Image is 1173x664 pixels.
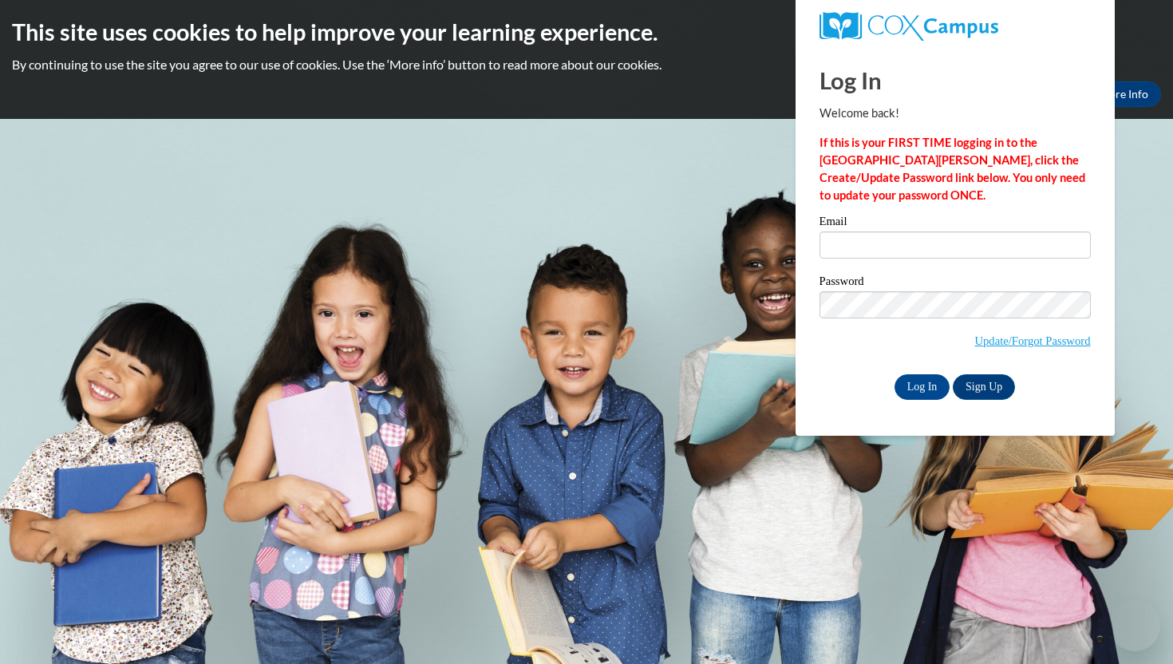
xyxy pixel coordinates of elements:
[820,215,1091,231] label: Email
[12,16,1161,48] h2: This site uses cookies to help improve your learning experience.
[820,136,1085,202] strong: If this is your FIRST TIME logging in to the [GEOGRAPHIC_DATA][PERSON_NAME], click the Create/Upd...
[974,334,1090,347] a: Update/Forgot Password
[820,275,1091,291] label: Password
[12,56,1161,73] p: By continuing to use the site you agree to our use of cookies. Use the ‘More info’ button to read...
[1086,81,1161,107] a: More Info
[820,64,1091,97] h1: Log In
[1109,600,1160,651] iframe: Button to launch messaging window
[820,12,998,41] img: COX Campus
[820,12,1091,41] a: COX Campus
[820,105,1091,122] p: Welcome back!
[953,374,1015,400] a: Sign Up
[895,374,950,400] input: Log In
